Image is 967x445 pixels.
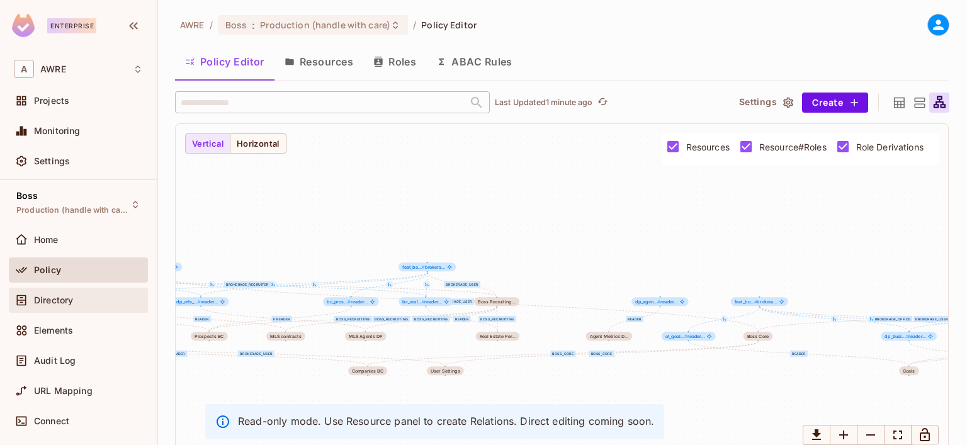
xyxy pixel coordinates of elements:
span: Audit Log [34,356,76,366]
span: dp_agen... [635,299,660,305]
g: Edge from feat_boss_core to ot_user_settings [445,342,758,366]
div: reader [170,351,187,357]
span: key: feat_boss_recruiting name: Boss Recruiting [474,297,519,306]
span: Home [34,235,59,245]
span: # [422,299,425,305]
span: # [684,334,687,339]
button: Zoom Out [857,425,885,445]
div: Boss Core [747,334,769,339]
span: Boss [225,19,247,31]
span: Click to refresh data [593,95,611,110]
button: Vertical [185,133,230,154]
div: Real Estate Per... [480,334,516,339]
span: brokera... [402,264,445,269]
g: Edge from feat_boss_recruiting to bc_real_estate_persons [497,307,497,331]
div: Boss Recruiting... [478,299,516,304]
span: dp_agent_metrics#reader [631,297,689,306]
button: Lock Graph [911,425,939,445]
span: bc_real... [402,299,424,305]
span: bc_prospects [191,332,227,341]
div: reader [274,316,292,322]
span: : [251,20,256,30]
button: Settings [734,93,797,113]
div: reader [193,316,211,322]
div: Goals [903,368,915,373]
span: ot_goals [899,366,919,375]
span: key: bc_real_estate_persons name: Real Estate Persons BC [476,332,519,341]
span: # [754,299,757,305]
g: Edge from feat_boss_recruiting to dp_mls_agents [365,307,497,331]
div: dp_business_metrics#reader [881,332,937,341]
button: Download graph as image [803,425,830,445]
span: bc_pros... [327,299,351,305]
span: bc_prospects#reader [323,297,379,306]
span: Directory [34,295,73,305]
span: feat_bo... [735,299,757,305]
span: dp_mls_agents [345,332,386,341]
div: reader [790,351,808,357]
span: ot_goals#reader [662,332,716,341]
span: Elements [34,325,73,335]
span: Policy [34,265,61,275]
div: brokerage_user [444,281,480,288]
button: Create [802,93,868,113]
span: Resource#Roles [759,141,827,153]
div: boss_recruiting [412,316,450,322]
span: Role Derivations [856,141,924,153]
p: Last Updated 1 minute ago [495,98,593,108]
img: SReyMgAAAABJRU5ErkJggg== [12,14,35,37]
span: # [906,334,909,339]
span: Resources [686,141,730,153]
span: the active workspace [180,19,205,31]
span: Monitoring [34,126,81,136]
span: ot_mls_contracts [266,332,305,341]
span: ot_user_settings [427,366,463,375]
span: reader... [885,334,926,339]
button: Resources [274,46,363,77]
div: brokerage_user [238,351,274,357]
span: key: dp_agent_metrics name: Agent Metrics DP [586,332,632,341]
div: MLS Agents DP [349,334,382,339]
span: refresh [597,96,608,109]
span: feat_boss_core [744,332,773,341]
div: brokerage_user [913,316,950,322]
div: Enterprise [47,18,96,33]
span: # [657,299,660,305]
div: bc_companies [348,366,387,375]
span: reader... [327,299,368,304]
div: boss_recruiting [478,316,516,322]
span: Production (handle with care) [16,205,130,215]
span: reader... [402,299,442,304]
span: A [14,60,34,78]
div: bc_real_estate_persons#reader [399,297,453,306]
div: Prospects BC [195,334,223,339]
p: Read-only mode. Use Resource panel to create Relations. Direct editing coming soon. [238,414,654,428]
span: # [198,299,201,305]
span: feat_boss_core#brokerage_user [125,262,182,271]
span: dp_mls_agents#reader [172,297,229,306]
span: feat_boss_recruiting#brokerage_user [399,262,456,271]
span: reader... [635,299,678,304]
button: Horizontal [230,133,286,154]
span: dp_busi... [885,334,908,339]
div: Agent Metrics D... [590,334,628,339]
span: Projects [34,96,69,106]
g: Edge from bc_real_estate_persons#reader to bc_real_estate_persons [426,307,497,331]
div: User Settings [431,368,460,373]
span: reader... [665,334,705,339]
span: feat_boss_business_intelligence#brokerage_user [731,297,788,306]
div: Small button group [803,425,939,445]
